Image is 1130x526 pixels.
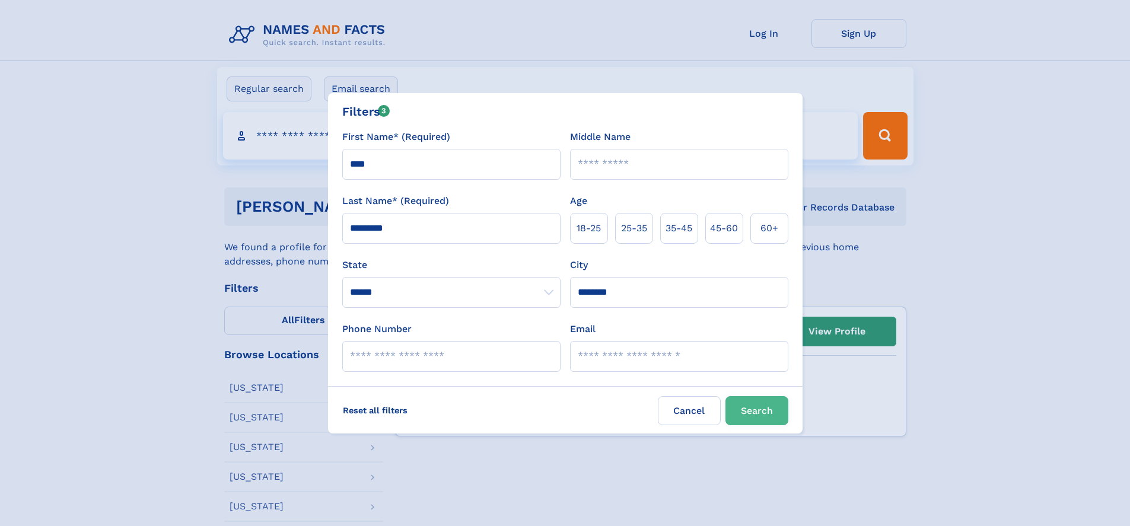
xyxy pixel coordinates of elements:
label: Phone Number [342,322,412,336]
label: Last Name* (Required) [342,194,449,208]
label: Cancel [658,396,721,425]
label: State [342,258,561,272]
label: Middle Name [570,130,631,144]
label: First Name* (Required) [342,130,450,144]
label: City [570,258,588,272]
span: 60+ [760,221,778,235]
button: Search [725,396,788,425]
span: 35‑45 [666,221,692,235]
span: 25‑35 [621,221,647,235]
span: 45‑60 [710,221,738,235]
label: Email [570,322,596,336]
div: Filters [342,103,390,120]
label: Age [570,194,587,208]
label: Reset all filters [335,396,415,425]
span: 18‑25 [577,221,601,235]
